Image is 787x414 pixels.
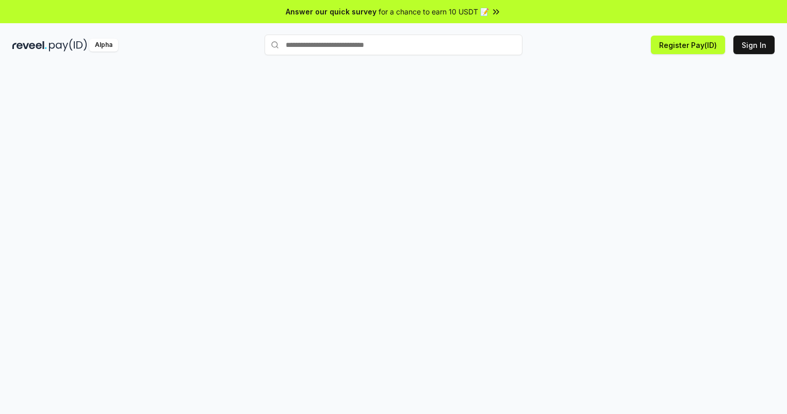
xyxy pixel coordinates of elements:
[651,36,725,54] button: Register Pay(ID)
[286,6,376,17] span: Answer our quick survey
[12,39,47,52] img: reveel_dark
[733,36,775,54] button: Sign In
[379,6,489,17] span: for a chance to earn 10 USDT 📝
[49,39,87,52] img: pay_id
[89,39,118,52] div: Alpha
